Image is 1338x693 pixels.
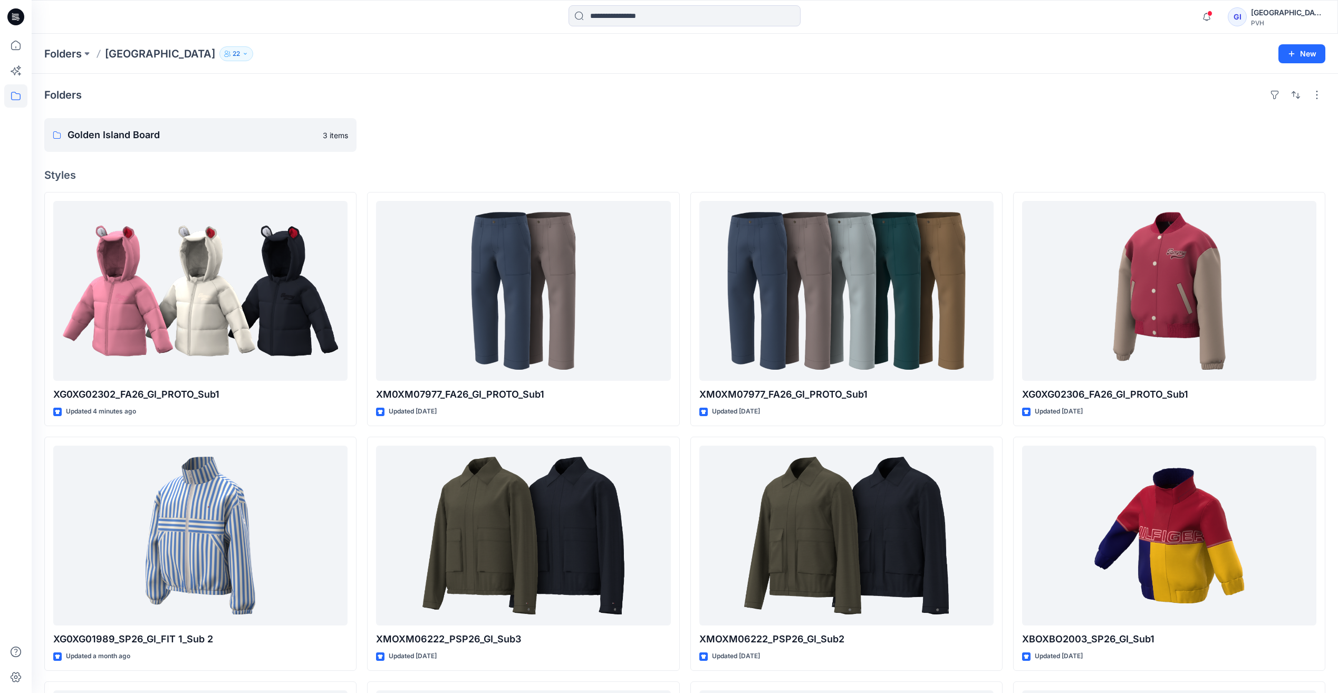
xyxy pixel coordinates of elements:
p: XM0XM07977_FA26_GI_PROTO_Sub1 [376,387,670,402]
a: Golden Island Board3 items [44,118,357,152]
p: XG0XG01989_SP26_GI_FIT 1_Sub 2 [53,632,348,647]
p: Updated [DATE] [389,651,437,662]
p: Updated a month ago [66,651,130,662]
h4: Folders [44,89,82,101]
p: XMOXM06222_PSP26_GI_Sub2 [699,632,994,647]
p: Updated [DATE] [712,406,760,417]
p: XBOXBO2003_SP26_GI_Sub1 [1022,632,1316,647]
p: 3 items [323,130,348,141]
p: [GEOGRAPHIC_DATA] [105,46,215,61]
p: Golden Island Board [68,128,316,142]
a: XG0XG02306_FA26_GI_PROTO_Sub1 [1022,201,1316,381]
div: [GEOGRAPHIC_DATA] [GEOGRAPHIC_DATA] [1251,6,1325,19]
p: XG0XG02306_FA26_GI_PROTO_Sub1 [1022,387,1316,402]
div: GI [1228,7,1247,26]
p: XMOXM06222_PSP26_GI_Sub3 [376,632,670,647]
a: Folders [44,46,82,61]
p: 22 [233,48,240,60]
a: XBOXBO2003_SP26_GI_Sub1 [1022,446,1316,625]
a: XMOXM06222_PSP26_GI_Sub3 [376,446,670,625]
a: XM0XM07977_FA26_GI_PROTO_Sub1 [376,201,670,381]
a: XMOXM06222_PSP26_GI_Sub2 [699,446,994,625]
p: Updated [DATE] [712,651,760,662]
p: Updated [DATE] [1035,651,1083,662]
p: Updated [DATE] [1035,406,1083,417]
h4: Styles [44,169,1325,181]
p: XM0XM07977_FA26_GI_PROTO_Sub1 [699,387,994,402]
p: XG0XG02302_FA26_GI_PROTO_Sub1 [53,387,348,402]
div: PVH [1251,19,1325,27]
button: 22 [219,46,253,61]
a: XG0XG02302_FA26_GI_PROTO_Sub1 [53,201,348,381]
p: Updated 4 minutes ago [66,406,136,417]
a: XM0XM07977_FA26_GI_PROTO_Sub1 [699,201,994,381]
a: XG0XG01989_SP26_GI_FIT 1_Sub 2 [53,446,348,625]
button: New [1278,44,1325,63]
p: Updated [DATE] [389,406,437,417]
